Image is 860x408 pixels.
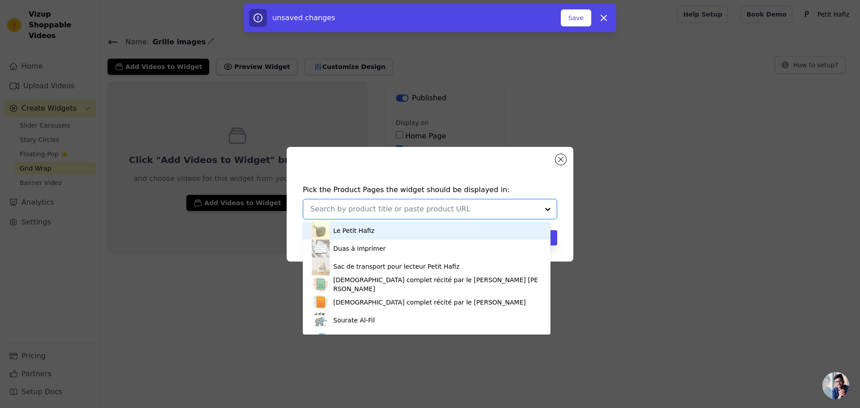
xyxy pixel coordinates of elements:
div: Ouvrir le chat [822,372,849,399]
button: Close modal [555,154,566,165]
img: product thumbnail [312,311,330,329]
div: Sac de transport pour lecteur Petit Hafiz [333,262,460,271]
div: [DEMOGRAPHIC_DATA] complet récité par le [PERSON_NAME] [PERSON_NAME] [333,275,542,293]
img: product thumbnail [312,293,330,311]
div: Duas à imprimer [333,244,386,253]
img: product thumbnail [312,258,330,275]
div: Le Petit Hafiz [333,226,374,235]
img: product thumbnail [312,329,330,347]
img: product thumbnail [312,240,330,258]
h4: Pick the Product Pages the widget should be displayed in: [303,185,557,195]
span: unsaved changes [272,13,335,22]
div: L'histoire du [DEMOGRAPHIC_DATA][PERSON_NAME] [333,334,497,343]
button: Save [561,9,591,26]
div: Sourate Al-Fil [333,316,375,325]
input: Search by product title or paste product URL [310,204,539,215]
div: [DEMOGRAPHIC_DATA] complet récité par le [PERSON_NAME] [333,298,526,307]
img: product thumbnail [312,222,330,240]
img: product thumbnail [312,275,330,293]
